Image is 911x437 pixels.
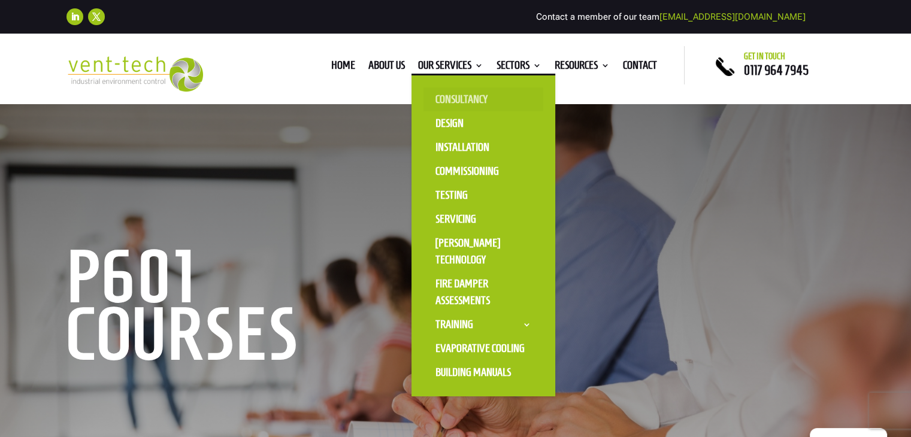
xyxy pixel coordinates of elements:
[423,312,543,336] a: Training
[423,360,543,384] a: Building Manuals
[423,207,543,231] a: Servicing
[423,231,543,272] a: [PERSON_NAME] Technology
[66,8,83,25] a: Follow on LinkedIn
[423,336,543,360] a: Evaporative Cooling
[423,272,543,312] a: Fire Damper Assessments
[66,248,432,369] h1: P601 Courses
[555,61,610,74] a: Resources
[423,183,543,207] a: Testing
[423,87,543,111] a: Consultancy
[66,56,204,92] img: 2023-09-27T08_35_16.549ZVENT-TECH---Clear-background
[418,61,483,74] a: Our Services
[536,11,806,22] span: Contact a member of our team
[659,11,806,22] a: [EMAIL_ADDRESS][DOMAIN_NAME]
[331,61,355,74] a: Home
[423,111,543,135] a: Design
[423,135,543,159] a: Installation
[88,8,105,25] a: Follow on X
[744,63,809,77] a: 0117 964 7945
[744,51,785,61] span: Get in touch
[497,61,541,74] a: Sectors
[368,61,405,74] a: About us
[623,61,657,74] a: Contact
[423,159,543,183] a: Commissioning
